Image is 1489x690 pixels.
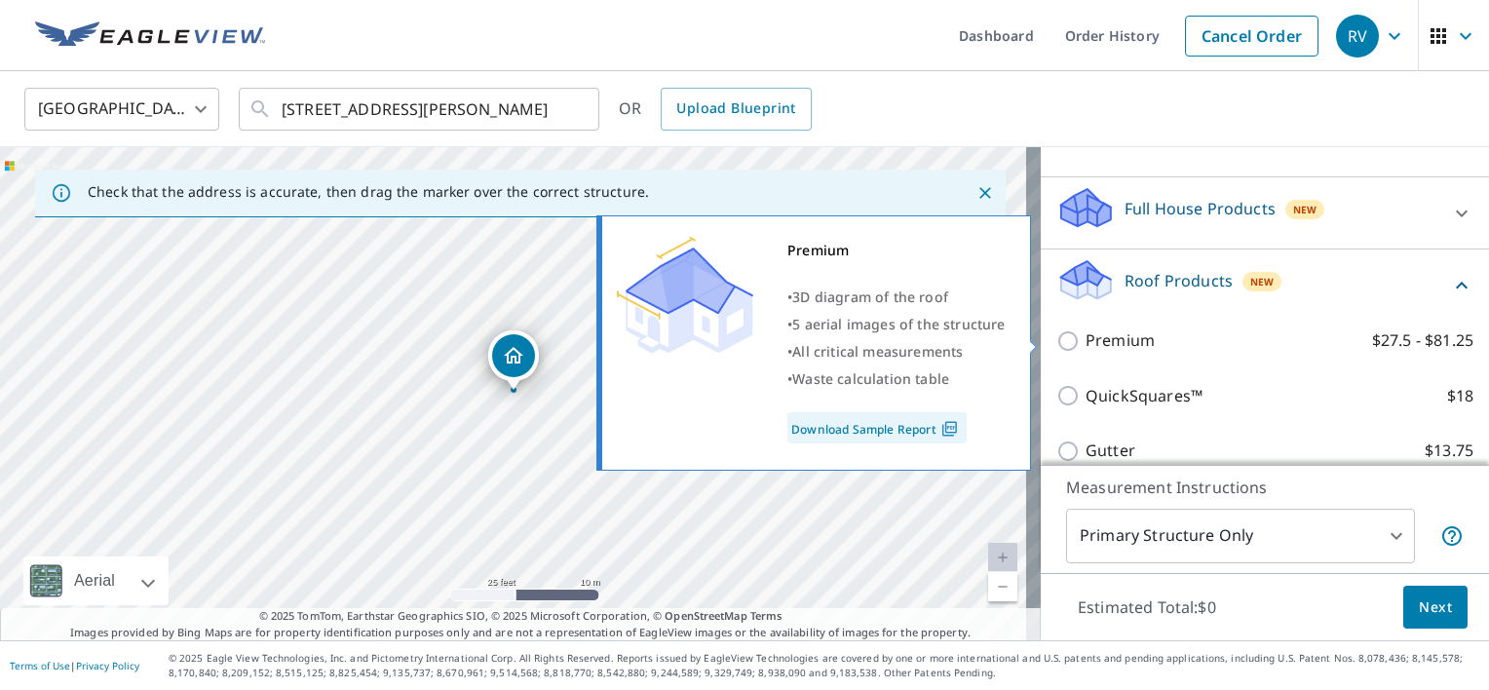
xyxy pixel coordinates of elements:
[1125,197,1276,220] p: Full House Products
[936,420,963,438] img: Pdf Icon
[787,237,1006,264] div: Premium
[88,183,649,201] p: Check that the address is accurate, then drag the marker over the correct structure.
[24,82,219,136] div: [GEOGRAPHIC_DATA]
[1419,595,1452,620] span: Next
[76,659,139,672] a: Privacy Policy
[750,608,783,623] a: Terms
[1293,202,1317,217] span: New
[488,330,539,391] div: Dropped pin, building 1, Residential property, 4053 Canfield Rd Sebastopol, CA 95472
[1372,328,1473,353] p: $27.5 - $81.25
[1447,384,1473,408] p: $18
[787,311,1006,338] div: •
[676,96,795,121] span: Upload Blueprint
[1056,257,1473,313] div: Roof ProductsNew
[1403,586,1468,630] button: Next
[787,338,1006,365] div: •
[792,342,963,361] span: All critical measurements
[68,556,121,605] div: Aerial
[1185,16,1318,57] a: Cancel Order
[10,659,70,672] a: Terms of Use
[1440,524,1464,548] span: Your report will include only the primary structure on the property. For example, a detached gara...
[1125,269,1233,292] p: Roof Products
[988,572,1017,601] a: Current Level 20, Zoom Out
[988,543,1017,572] a: Current Level 20, Zoom In Disabled
[23,556,169,605] div: Aerial
[661,88,811,131] a: Upload Blueprint
[787,412,967,443] a: Download Sample Report
[1066,509,1415,563] div: Primary Structure Only
[1086,439,1135,463] p: Gutter
[792,287,948,306] span: 3D diagram of the roof
[1250,274,1275,289] span: New
[792,315,1005,333] span: 5 aerial images of the structure
[787,284,1006,311] div: •
[617,237,753,354] img: Premium
[792,369,949,388] span: Waste calculation table
[1086,328,1155,353] p: Premium
[619,88,812,131] div: OR
[1062,586,1232,629] p: Estimated Total: $0
[169,651,1479,680] p: © 2025 Eagle View Technologies, Inc. and Pictometry International Corp. All Rights Reserved. Repo...
[1086,384,1203,408] p: QuickSquares™
[282,82,559,136] input: Search by address or latitude-longitude
[10,660,139,671] p: |
[1336,15,1379,57] div: RV
[665,608,746,623] a: OpenStreetMap
[35,21,265,51] img: EV Logo
[1066,476,1464,499] p: Measurement Instructions
[1056,185,1473,241] div: Full House ProductsNew
[787,365,1006,393] div: •
[973,180,998,206] button: Close
[1425,439,1473,463] p: $13.75
[259,608,783,625] span: © 2025 TomTom, Earthstar Geographics SIO, © 2025 Microsoft Corporation, ©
